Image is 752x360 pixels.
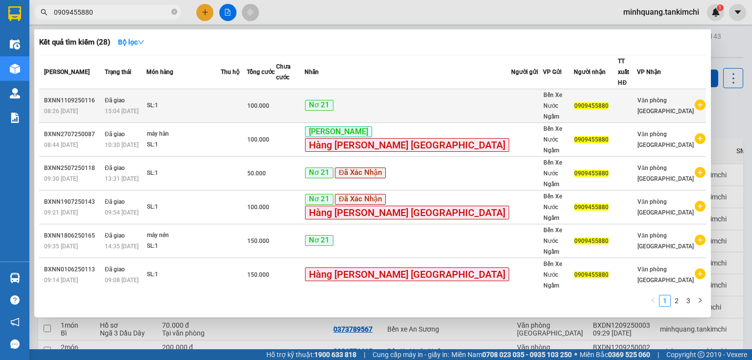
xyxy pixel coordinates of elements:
span: Đã Xác Nhận [335,168,386,178]
div: BXNN1806250165 [44,231,102,241]
span: Nơ 21 [305,194,333,205]
span: 10:30 [DATE] [105,142,139,148]
span: notification [10,317,20,327]
li: 1 [659,295,671,307]
a: 3 [683,295,694,306]
div: BXNN2507250118 [44,163,102,173]
span: Đã Xác Nhận [335,194,386,205]
span: 100.000 [247,204,269,211]
span: 0909455880 [574,204,609,211]
img: solution-icon [10,113,20,123]
span: 15:04 [DATE] [105,108,139,115]
span: 09:21 [DATE] [44,209,78,216]
span: plus-circle [695,167,705,178]
span: Đã giao [105,97,125,104]
span: Nơ 21 [305,100,333,111]
span: Văn phòng [GEOGRAPHIC_DATA] [637,131,694,148]
span: 150.000 [247,271,269,278]
span: plus-circle [695,201,705,212]
span: Đã giao [105,198,125,205]
div: SL: 1 [147,202,220,213]
span: 0909455880 [574,271,609,278]
span: Nơ 21 [305,168,333,178]
li: Previous Page [647,295,659,307]
span: message [10,339,20,349]
span: Hàng [PERSON_NAME] [GEOGRAPHIC_DATA] [305,206,509,219]
span: VP Nhận [637,69,661,75]
button: right [694,295,706,307]
span: plus-circle [695,133,705,144]
div: SL: 1 [147,140,220,150]
span: down [138,39,144,46]
img: warehouse-icon [10,273,20,283]
div: SL: 1 [147,168,220,179]
span: Đã giao [105,131,125,138]
span: Văn phòng [GEOGRAPHIC_DATA] [637,266,694,284]
span: question-circle [10,295,20,305]
img: warehouse-icon [10,39,20,49]
span: Văn phòng [GEOGRAPHIC_DATA] [637,198,694,216]
li: Next Page [694,295,706,307]
span: plus-circle [695,268,705,279]
div: SL: 1 [147,269,220,280]
h3: Kết quả tìm kiếm ( 28 ) [39,37,110,48]
a: 1 [659,295,670,306]
img: warehouse-icon [10,88,20,98]
span: close-circle [171,9,177,15]
span: Người gửi [511,69,538,75]
span: Trạng thái [105,69,131,75]
div: máy nén [147,230,220,241]
span: Đã giao [105,266,125,273]
span: Đã giao [105,165,125,171]
span: Chưa cước [276,63,290,81]
span: Văn phòng [GEOGRAPHIC_DATA] [637,97,694,115]
span: 0909455880 [574,102,609,109]
span: Bến Xe Nước Ngầm [543,193,562,221]
span: Người nhận [574,69,606,75]
span: right [697,297,703,303]
span: Hàng [PERSON_NAME] [GEOGRAPHIC_DATA] [305,267,509,281]
span: 09:30 [DATE] [44,175,78,182]
span: Hàng [PERSON_NAME] [GEOGRAPHIC_DATA] [305,138,509,152]
span: 100.000 [247,102,269,109]
div: SL: 1 [147,241,220,252]
div: máy hàn [147,129,220,140]
span: 09:14 [DATE] [44,277,78,284]
span: 0909455880 [574,238,609,244]
span: 09:54 [DATE] [105,209,139,216]
span: 08:26 [DATE] [44,108,78,115]
span: 0909455880 [574,170,609,177]
span: 14:35 [DATE] [105,243,139,250]
span: [PERSON_NAME] [305,126,372,138]
span: Bến Xe Nước Ngầm [543,261,562,289]
span: plus-circle [695,99,705,110]
span: plus-circle [695,235,705,245]
span: Bến Xe Nước Ngầm [543,227,562,255]
span: Tổng cước [247,69,275,75]
button: Bộ lọcdown [110,34,152,50]
span: Thu hộ [221,69,239,75]
span: [PERSON_NAME] [44,69,90,75]
a: 2 [671,295,682,306]
span: Bến Xe Nước Ngầm [543,159,562,188]
button: left [647,295,659,307]
span: 100.000 [247,136,269,143]
span: Nơ 21 [305,235,333,246]
input: Tìm tên, số ĐT hoặc mã đơn [54,7,169,18]
span: TT xuất HĐ [618,58,629,86]
span: Văn phòng [GEOGRAPHIC_DATA] [637,165,694,182]
span: 09:35 [DATE] [44,243,78,250]
span: 0909455880 [574,136,609,143]
span: 50.000 [247,170,266,177]
span: 150.000 [247,238,269,244]
span: Nhãn [305,69,319,75]
span: Bến Xe Nước Ngầm [543,92,562,120]
img: warehouse-icon [10,64,20,74]
span: left [650,297,656,303]
div: SL: 1 [147,100,220,111]
span: Đã giao [105,232,125,239]
span: 08:44 [DATE] [44,142,78,148]
div: BXNN1109250116 [44,96,102,106]
span: close-circle [171,8,177,17]
span: search [41,9,47,16]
